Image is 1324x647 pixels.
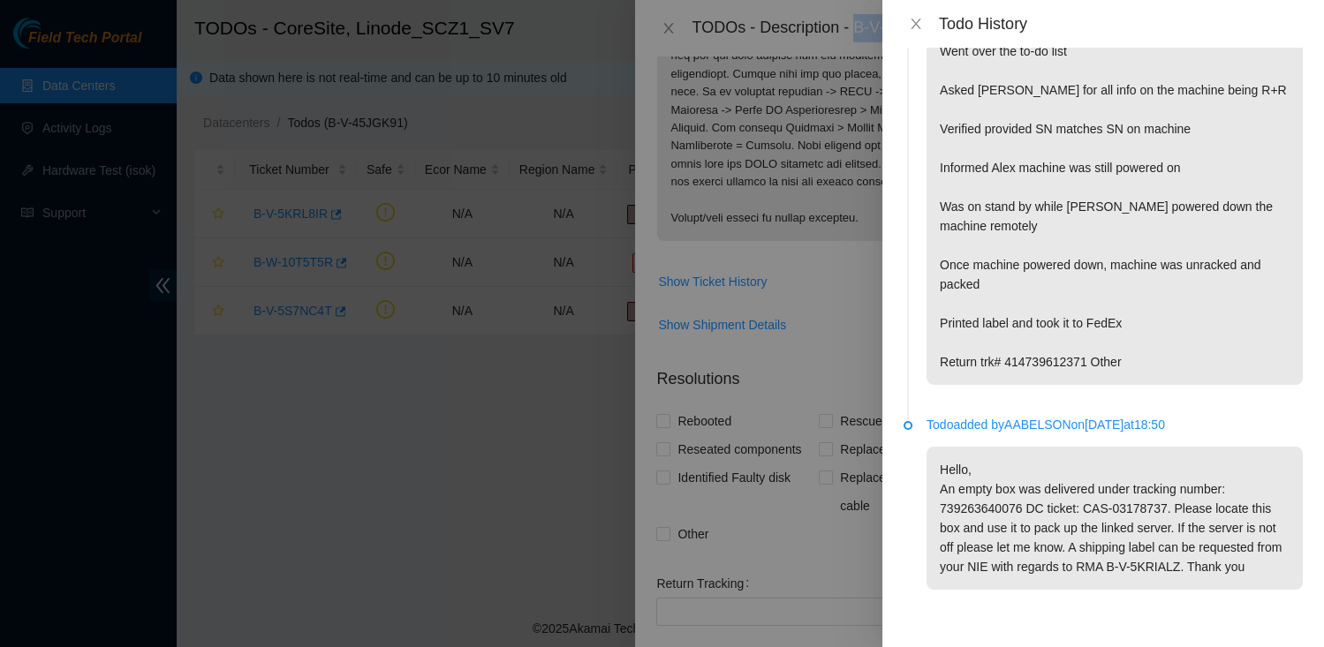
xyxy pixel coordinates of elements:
span: close [909,17,923,31]
p: Todo added by AABELSON on [DATE] at 18:50 [927,415,1303,434]
button: Close [904,16,928,33]
div: Todo History [939,14,1303,34]
p: Hello, An empty box was delivered under tracking number: 739263640076 DC ticket: CAS-03178737. Pl... [927,447,1303,590]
